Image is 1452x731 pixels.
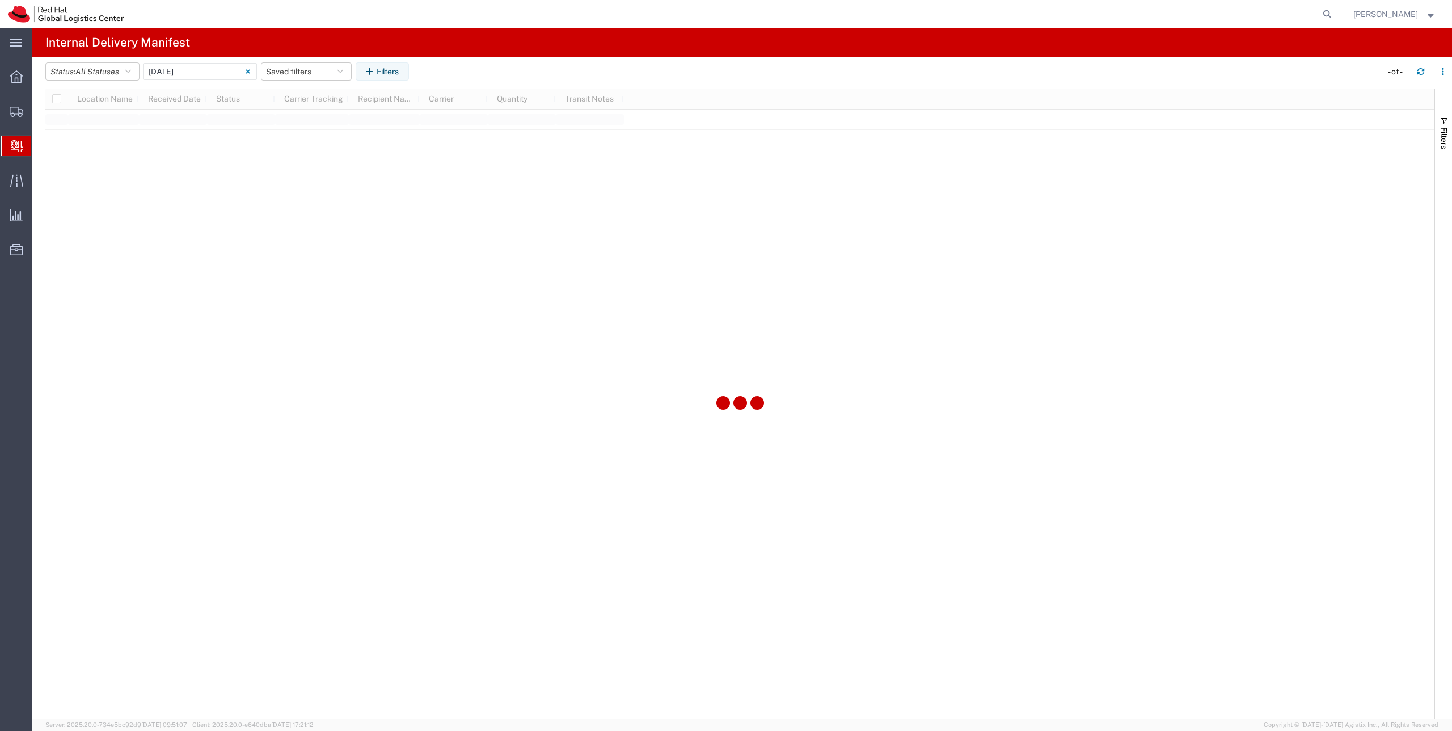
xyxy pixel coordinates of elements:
button: [PERSON_NAME] [1353,7,1437,21]
div: - of - [1388,66,1408,78]
span: Copyright © [DATE]-[DATE] Agistix Inc., All Rights Reserved [1264,720,1438,730]
h4: Internal Delivery Manifest [45,28,190,57]
button: Status:All Statuses [45,62,140,81]
span: [DATE] 09:51:07 [141,721,187,728]
span: [DATE] 17:21:12 [271,721,314,728]
span: Client: 2025.20.0-e640dba [192,721,314,728]
button: Filters [356,62,409,81]
img: logo [8,6,124,23]
span: Filters [1440,127,1449,149]
span: Server: 2025.20.0-734e5bc92d9 [45,721,187,728]
button: Saved filters [261,62,352,81]
span: Irene Tirozzi [1353,8,1418,20]
span: All Statuses [75,67,119,76]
